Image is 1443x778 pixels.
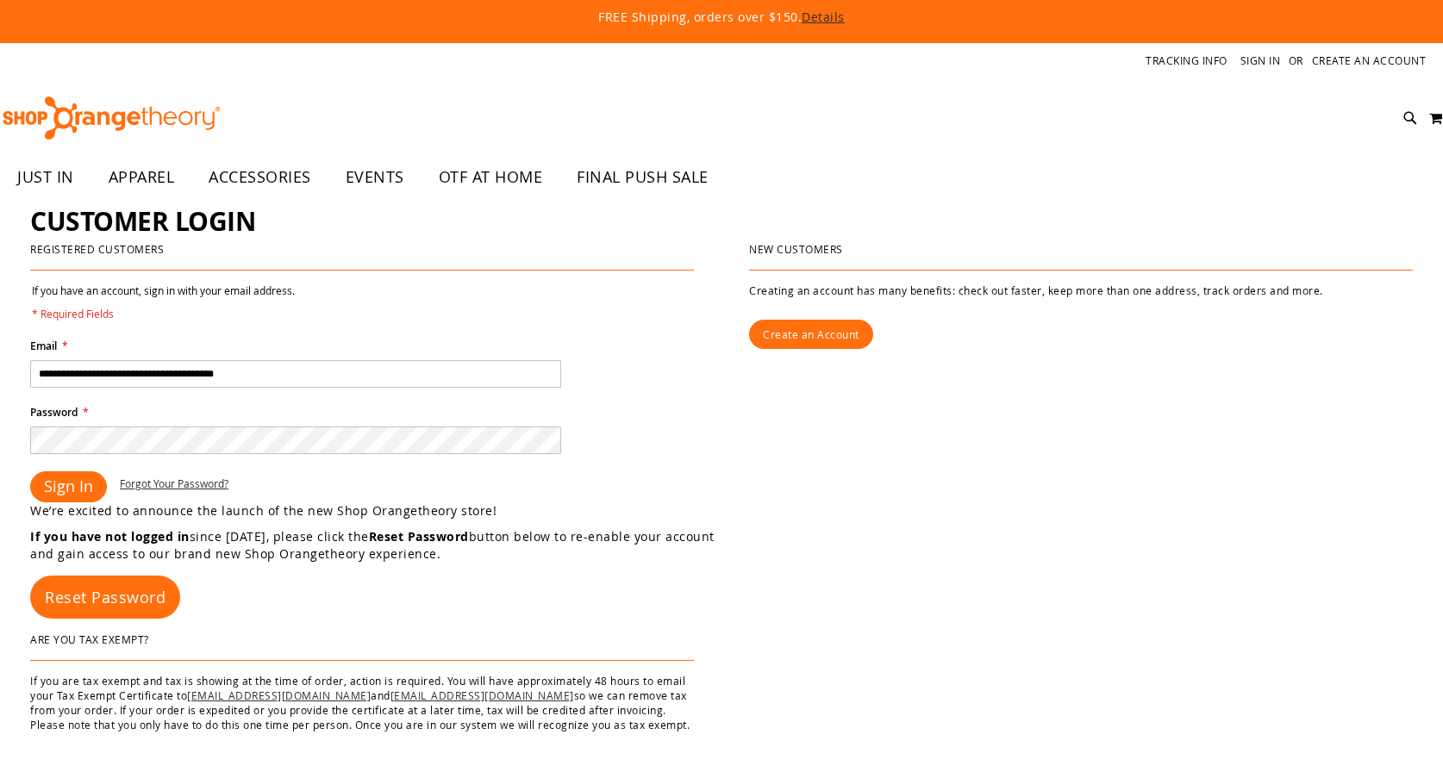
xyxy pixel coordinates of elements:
[30,528,190,545] strong: If you have not logged in
[577,158,709,196] span: FINAL PUSH SALE
[120,476,228,491] a: Forgot Your Password?
[749,242,843,256] strong: New Customers
[32,307,295,321] span: * Required Fields
[120,476,228,490] span: Forgot Your Password?
[802,9,845,25] a: Details
[30,528,721,563] p: since [DATE], please click the button below to re-enable your account and gain access to our bran...
[439,158,543,196] span: OTF AT HOME
[17,158,74,196] span: JUST IN
[187,688,371,702] a: [EMAIL_ADDRESS][DOMAIN_NAME]
[369,528,469,545] strong: Reset Password
[1240,53,1281,68] a: Sign In
[30,502,721,520] p: We’re excited to announce the launch of the new Shop Orangetheory store!
[45,587,166,607] span: Reset Password
[204,9,1239,26] p: FREE Shipping, orders over $150.
[44,476,93,496] span: Sign In
[1146,53,1227,68] a: Tracking Info
[30,632,149,646] strong: Are You Tax Exempt?
[30,405,78,420] span: Password
[749,320,873,349] a: Create an Account
[346,158,404,196] span: EVENTS
[390,688,574,702] a: [EMAIL_ADDRESS][DOMAIN_NAME]
[30,339,57,353] span: Email
[749,283,1413,298] p: Creating an account has many benefits: check out faster, keep more than one address, track orders...
[328,158,422,197] a: EVENTS
[109,158,175,196] span: APPAREL
[30,242,164,256] strong: Registered Customers
[559,158,726,197] a: FINAL PUSH SALE
[422,158,560,197] a: OTF AT HOME
[30,576,180,619] a: Reset Password
[30,203,255,239] span: Customer Login
[91,158,192,197] a: APPAREL
[30,674,694,733] p: If you are tax exempt and tax is showing at the time of order, action is required. You will have ...
[1312,53,1427,68] a: Create an Account
[763,327,859,341] span: Create an Account
[30,471,107,502] button: Sign In
[191,158,328,197] a: ACCESSORIES
[209,158,311,196] span: ACCESSORIES
[30,283,297,321] legend: If you have an account, sign in with your email address.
